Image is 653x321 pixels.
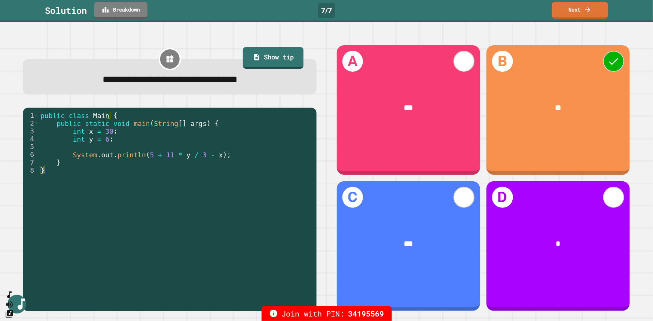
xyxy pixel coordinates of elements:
[23,127,39,135] div: 3
[552,2,608,19] a: Next
[492,187,513,208] h1: D
[23,119,39,127] div: 2
[23,158,39,166] div: 7
[243,47,303,69] a: Show tip
[34,111,39,119] span: Toggle code folding, rows 1 through 8
[23,166,39,174] div: 8
[23,111,39,119] div: 1
[262,306,392,321] div: Join with PIN:
[492,51,513,72] h1: B
[23,151,39,158] div: 6
[23,135,39,143] div: 4
[348,308,384,319] span: 34195569
[34,119,39,127] span: Toggle code folding, rows 2 through 7
[342,51,363,72] h1: A
[5,290,14,300] button: SpeedDial basic example
[5,309,14,318] button: Change Music
[5,300,14,309] button: Mute music
[318,3,335,18] div: 7 / 7
[45,4,87,17] div: Solution
[342,187,363,208] h1: C
[23,143,39,151] div: 5
[94,2,147,19] a: Breakdown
